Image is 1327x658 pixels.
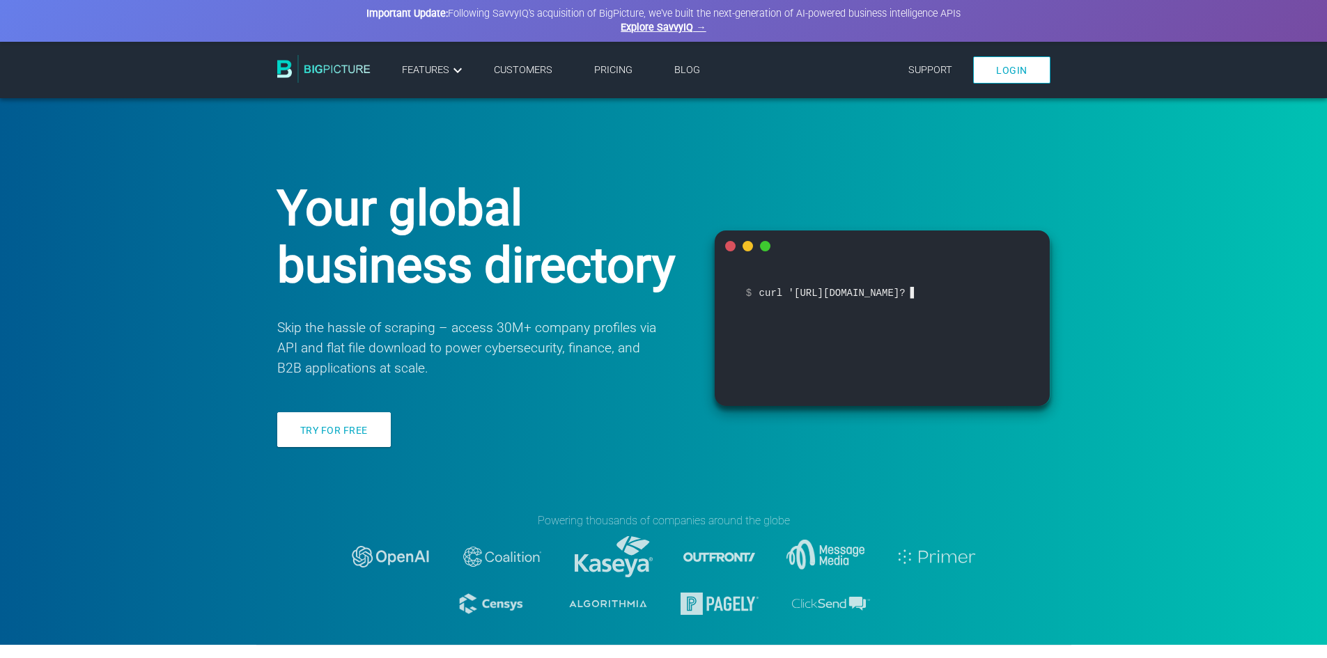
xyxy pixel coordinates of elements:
h1: Your global business directory [277,180,680,294]
img: logo-outfront.svg [681,518,759,596]
a: Login [973,56,1050,84]
img: logo-clicksend.svg [792,597,870,611]
img: logo-coalition-2.svg [463,547,541,567]
a: Try for free [277,412,391,447]
img: logo-algorithmia.svg [569,600,647,607]
a: Features [402,62,466,79]
img: message-media.svg [786,540,864,573]
img: logo-pagely.svg [681,593,759,615]
img: logo-kaseya.svg [575,536,653,577]
img: logo-censys.svg [458,590,536,617]
span: curl '[URL][DOMAIN_NAME]? [746,283,1019,303]
img: BigPicture.io [277,55,371,83]
img: logo-openai.svg [352,546,430,567]
img: logo-primer.svg [898,549,976,564]
p: Skip the hassle of scraping – access 30M+ company profiles via API and flat file download to powe... [277,318,659,378]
